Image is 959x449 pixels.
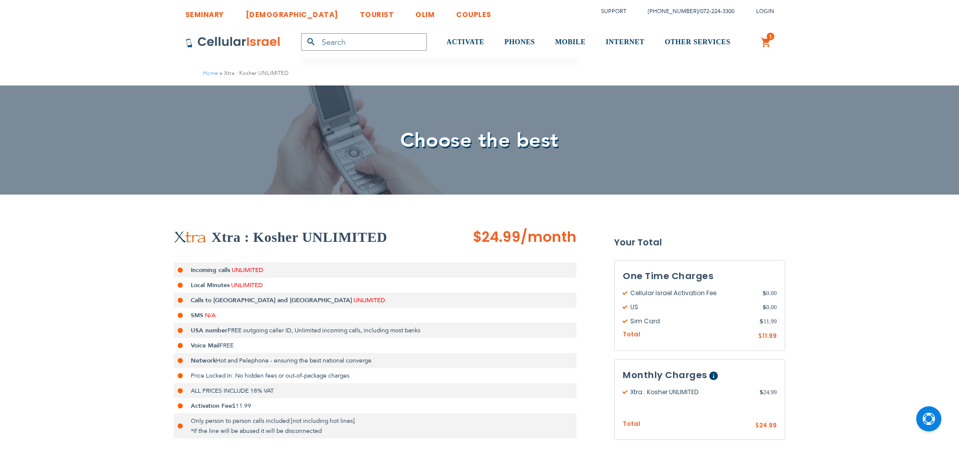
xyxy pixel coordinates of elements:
[205,311,215,319] span: N/A
[623,268,777,284] h3: One Time Charges
[601,8,626,15] a: Support
[648,8,698,15] a: [PHONE_NUMBER]
[606,38,644,46] span: INTERNET
[191,341,219,349] strong: Voice Mail
[623,303,763,312] span: US
[555,24,586,61] a: MOBILE
[623,419,640,429] span: Total
[447,38,484,46] span: ACTIVATE
[219,341,234,349] span: FREE
[228,326,420,334] span: FREE outgoing caller ID, Unlimited incoming calls, including most banks
[760,388,777,397] span: 24.99
[623,317,760,326] span: Sim Card
[763,289,766,298] span: $
[232,266,263,274] span: UNLIMITED
[504,38,535,46] span: PHONES
[623,388,760,397] span: Xtra : Kosher UNLIMITED
[504,24,535,61] a: PHONES
[755,421,759,430] span: $
[456,3,491,21] a: COUPLES
[762,331,777,340] span: 11.99
[246,3,338,21] a: [DEMOGRAPHIC_DATA]
[185,36,281,48] img: Cellular Israel Logo
[760,317,763,326] span: $
[769,33,772,41] span: 1
[301,33,427,51] input: Search
[763,303,777,312] span: 0.00
[623,330,640,339] span: Total
[638,4,734,19] li: /
[623,369,707,381] span: Monthly Charges
[174,383,576,398] li: ALL PRICES INCLUDE 18% VAT
[760,317,777,326] span: 11.99
[191,311,203,319] strong: SMS
[185,3,224,21] a: SEMINARY
[623,289,763,298] span: Cellular Israel Activation Fee
[174,368,576,383] li: Price Locked In: No hidden fees or out-of-package charges
[191,266,230,274] strong: Incoming calls
[203,69,218,77] a: Home
[447,24,484,61] a: ACTIVATE
[763,289,777,298] span: 0.00
[232,402,251,410] span: $11.99
[521,227,576,247] span: /month
[191,402,232,410] strong: Activation Fee
[174,231,206,244] img: Xtra : Kosher UNLIMITED
[606,24,644,61] a: INTERNET
[700,8,734,15] a: 072-224-3300
[763,303,766,312] span: $
[761,37,772,49] a: 1
[211,227,387,247] h2: Xtra : Kosher UNLIMITED
[760,388,763,397] span: $
[400,127,559,154] span: Choose the best
[415,3,434,21] a: OLIM
[759,421,777,429] span: 24.99
[191,281,230,289] strong: Local Minutes
[665,38,730,46] span: OTHER SERVICES
[216,356,372,365] span: Hot and Pelephone - ensuring the best national converge
[174,413,576,438] li: Only person to person calls included [not including hot lines] *If the line will be abused it wil...
[191,326,228,334] strong: USA number
[614,235,785,250] strong: Your Total
[709,372,718,380] span: Help
[473,227,521,247] span: $24.99
[231,281,263,289] span: UNLIMITED
[191,296,352,304] strong: Calls to [GEOGRAPHIC_DATA] and [GEOGRAPHIC_DATA]
[756,8,774,15] span: Login
[555,38,586,46] span: MOBILE
[353,296,385,304] span: UNLIMITED
[191,356,216,365] strong: Network
[360,3,394,21] a: TOURIST
[218,68,288,78] li: Xtra : Kosher UNLIMITED
[758,332,762,341] span: $
[665,24,730,61] a: OTHER SERVICES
